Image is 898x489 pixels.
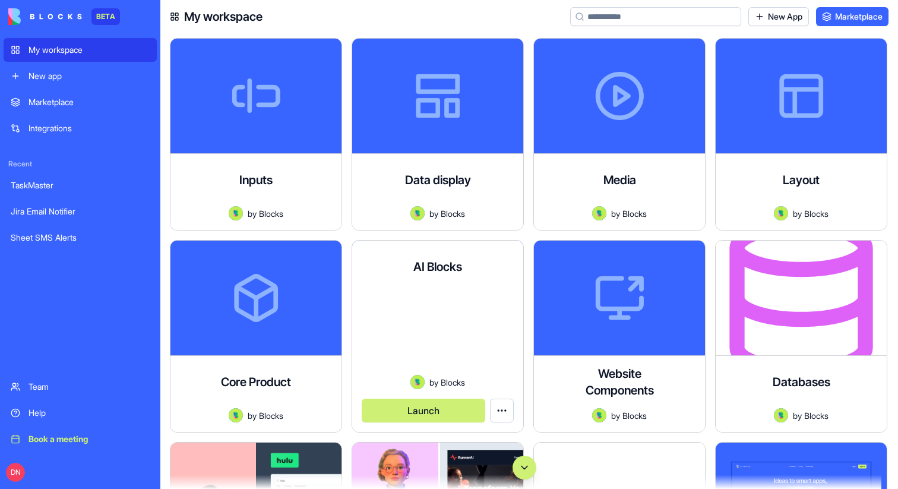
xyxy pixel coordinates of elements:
[783,172,820,188] h4: Layout
[221,374,291,390] h4: Core Product
[29,70,150,82] div: New app
[4,116,157,140] a: Integrations
[91,8,120,25] div: BETA
[4,200,157,223] a: Jira Email Notifier
[429,207,438,220] span: by
[352,240,524,433] a: AI BlocksAvatarbyBlocksLaunch
[29,381,150,393] div: Team
[11,206,150,217] div: Jira Email Notifier
[29,122,150,134] div: Integrations
[362,399,485,422] button: Launch
[4,427,157,451] a: Book a meeting
[715,38,887,231] a: LayoutAvatarbyBlocks
[592,206,606,220] img: Avatar
[229,408,243,422] img: Avatar
[8,8,120,25] a: BETA
[229,206,243,220] img: Avatar
[533,240,706,433] a: Website ComponentsAvatarbyBlocks
[622,409,647,422] span: Blocks
[513,456,536,479] button: Scroll to bottom
[4,173,157,197] a: TaskMaster
[793,409,802,422] span: by
[4,159,157,169] span: Recent
[6,463,25,482] span: DN
[259,409,283,422] span: Blocks
[352,38,524,231] a: Data displayAvatarbyBlocks
[715,240,887,433] a: DatabasesAvatarbyBlocks
[248,207,257,220] span: by
[533,38,706,231] a: MediaAvatarbyBlocks
[413,258,462,275] h4: AI Blocks
[592,408,606,422] img: Avatar
[572,365,667,399] h4: Website Components
[441,207,465,220] span: Blocks
[410,375,425,389] img: Avatar
[259,207,283,220] span: Blocks
[184,8,263,25] h4: My workspace
[793,207,802,220] span: by
[248,409,257,422] span: by
[4,375,157,399] a: Team
[8,8,82,25] img: logo
[4,38,157,62] a: My workspace
[11,232,150,244] div: Sheet SMS Alerts
[29,407,150,419] div: Help
[29,96,150,108] div: Marketplace
[4,226,157,250] a: Sheet SMS Alerts
[29,433,150,445] div: Book a meeting
[4,64,157,88] a: New app
[773,374,830,390] h4: Databases
[611,207,620,220] span: by
[4,90,157,114] a: Marketplace
[405,172,471,188] h4: Data display
[748,7,809,26] a: New App
[429,376,438,389] span: by
[804,207,829,220] span: Blocks
[603,172,636,188] h4: Media
[441,376,465,389] span: Blocks
[774,206,788,220] img: Avatar
[170,240,342,433] a: Core ProductAvatarbyBlocks
[804,409,829,422] span: Blocks
[11,179,150,191] div: TaskMaster
[611,409,620,422] span: by
[4,401,157,425] a: Help
[239,172,273,188] h4: Inputs
[622,207,647,220] span: Blocks
[410,206,425,220] img: Avatar
[29,44,150,56] div: My workspace
[170,38,342,231] a: InputsAvatarbyBlocks
[816,7,888,26] a: Marketplace
[774,408,788,422] img: Avatar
